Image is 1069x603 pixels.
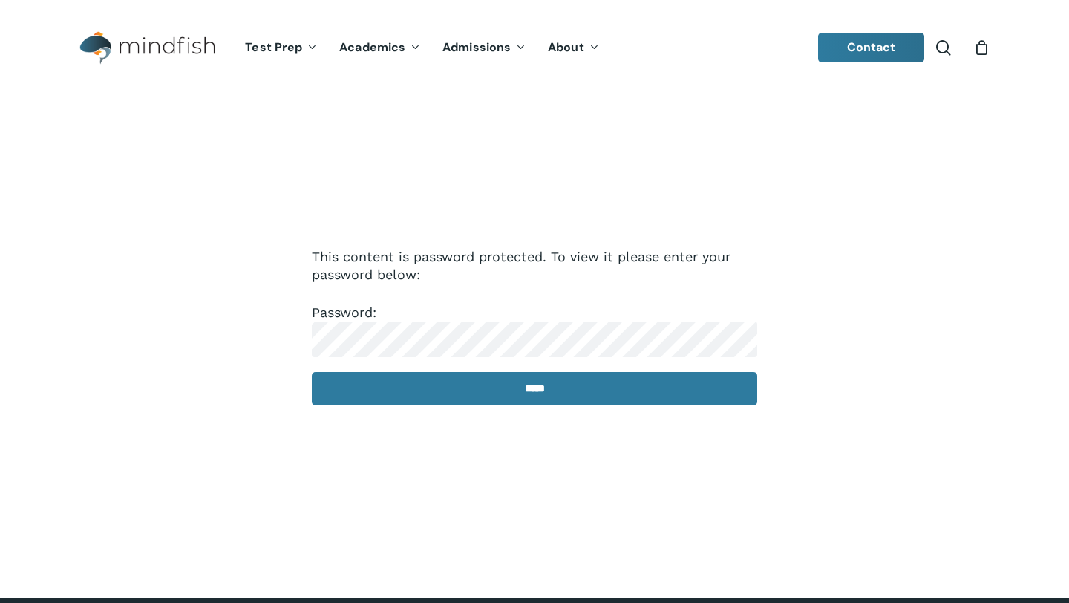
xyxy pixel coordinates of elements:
p: This content is password protected. To view it please enter your password below: [312,248,757,304]
header: Main Menu [59,20,1010,76]
span: Contact [847,39,896,55]
span: About [548,39,584,55]
a: Admissions [431,42,537,54]
span: Test Prep [245,39,302,55]
span: Admissions [442,39,511,55]
a: Academics [328,42,431,54]
span: Academics [339,39,405,55]
label: Password: [312,304,757,346]
nav: Main Menu [234,20,609,76]
a: About [537,42,610,54]
iframe: Chatbot [971,505,1048,582]
a: Test Prep [234,42,328,54]
input: Password: [312,322,757,357]
a: Contact [818,33,925,62]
